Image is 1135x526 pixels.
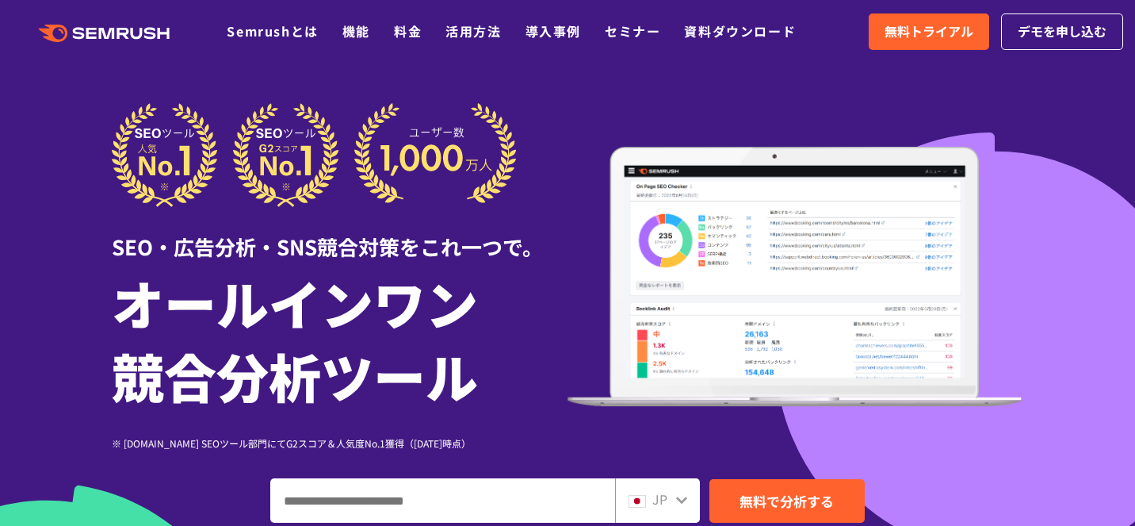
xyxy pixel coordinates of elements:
[525,21,581,40] a: 導入事例
[445,21,501,40] a: 活用方法
[342,21,370,40] a: 機能
[605,21,660,40] a: セミナー
[652,490,667,509] span: JP
[271,479,614,522] input: ドメイン、キーワードまたはURLを入力してください
[227,21,318,40] a: Semrushとは
[885,21,973,42] span: 無料トライアル
[394,21,422,40] a: 料金
[709,479,865,523] a: 無料で分析する
[112,266,567,412] h1: オールインワン 競合分析ツール
[112,207,567,262] div: SEO・広告分析・SNS競合対策をこれ一つで。
[869,13,989,50] a: 無料トライアル
[112,436,567,451] div: ※ [DOMAIN_NAME] SEOツール部門にてG2スコア＆人気度No.1獲得（[DATE]時点）
[739,491,834,511] span: 無料で分析する
[1001,13,1123,50] a: デモを申し込む
[1018,21,1106,42] span: デモを申し込む
[684,21,796,40] a: 資料ダウンロード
